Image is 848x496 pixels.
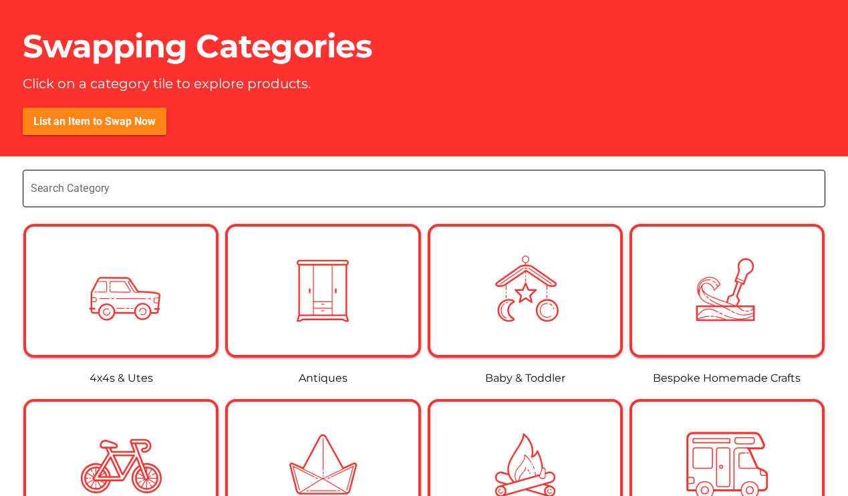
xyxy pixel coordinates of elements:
[90,372,153,384] a: 4x4s & Utes
[23,76,311,92] p: Click on a category tile to explore products.
[33,115,156,128] span: List an Item to Swap Now
[31,170,817,207] input: Search Category
[485,372,565,384] a: Baby & Toddler
[23,27,424,66] h1: Swapping Categories
[23,108,166,135] button: List an Item to Swap Now
[299,372,347,384] a: Antiques
[653,372,801,384] a: Bespoke Homemade Crafts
